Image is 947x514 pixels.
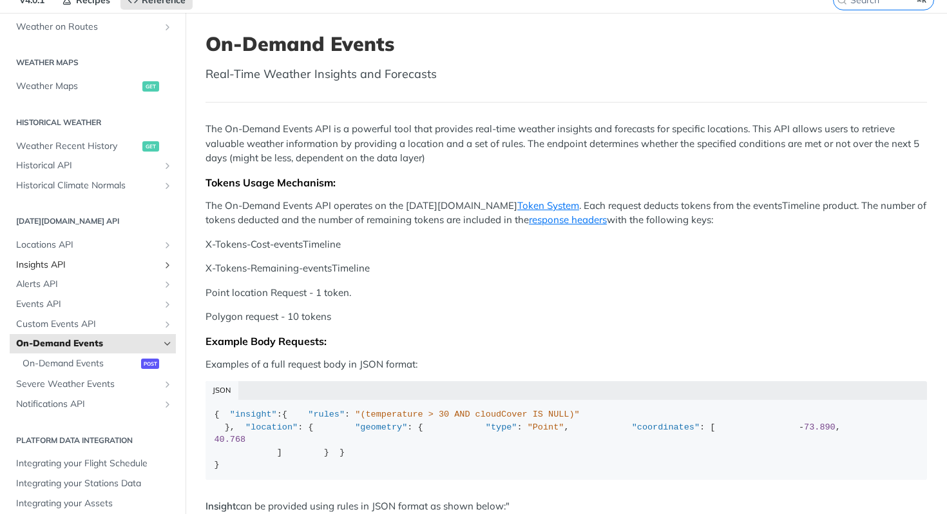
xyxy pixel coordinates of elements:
span: Events API [16,298,159,311]
button: Show subpages for Notifications API [162,399,173,410]
span: 73.890 [804,422,836,432]
h2: Platform DATA integration [10,435,176,446]
span: "Point" [528,422,564,432]
p: Point location Request - 1 token. [206,286,927,301]
span: Weather on Routes [16,21,159,34]
span: "location" [245,422,298,432]
span: Integrating your Stations Data [16,477,173,490]
a: Weather on RoutesShow subpages for Weather on Routes [10,17,176,37]
h2: Weather Maps [10,57,176,68]
a: Integrating your Flight Schedule [10,454,176,473]
a: response headers [529,213,607,226]
a: On-Demand EventsHide subpages for On-Demand Events [10,334,176,353]
p: Examples of a full request body in JSON format: [206,357,927,372]
span: "geometry" [355,422,407,432]
span: Locations API [16,239,159,252]
button: Show subpages for Alerts API [162,279,173,290]
p: can be provided using rules in JSON format as shown below:" [206,499,927,514]
span: Integrating your Flight Schedule [16,457,173,470]
a: Historical APIShow subpages for Historical API [10,156,176,175]
p: The On-Demand Events API operates on the [DATE][DOMAIN_NAME] . Each request deducts tokens from t... [206,199,927,228]
span: Historical API [16,159,159,172]
a: Historical Climate NormalsShow subpages for Historical Climate Normals [10,176,176,195]
div: Tokens Usage Mechanism: [206,176,927,189]
a: Notifications APIShow subpages for Notifications API [10,395,176,414]
button: Show subpages for Weather on Routes [162,22,173,32]
span: 40.768 [215,435,246,444]
button: Show subpages for Locations API [162,240,173,250]
button: Show subpages for Custom Events API [162,319,173,330]
a: Locations APIShow subpages for Locations API [10,235,176,255]
button: Show subpages for Severe Weather Events [162,379,173,390]
p: X-Tokens-Remaining-eventsTimeline [206,261,927,276]
a: Alerts APIShow subpages for Alerts API [10,275,176,294]
p: The On-Demand Events API is a powerful tool that provides real-time weather insights and forecast... [206,122,927,166]
button: Hide subpages for On-Demand Events [162,339,173,349]
h2: Historical Weather [10,117,176,128]
span: "insight" [230,410,277,419]
h1: On-Demand Events [206,32,927,55]
span: Notifications API [16,398,159,411]
a: Insights APIShow subpages for Insights API [10,255,176,275]
p: Polygon request - 10 tokens [206,310,927,324]
span: "type" [486,422,517,432]
a: Events APIShow subpages for Events API [10,295,176,314]
span: Weather Maps [16,80,139,93]
div: { :{ : }, : { : { : , : [ , ] } } } [215,408,919,471]
a: Custom Events APIShow subpages for Custom Events API [10,315,176,334]
span: "coordinates" [632,422,700,432]
span: "rules" [308,410,345,419]
button: Show subpages for Historical Climate Normals [162,181,173,191]
strong: Insight [206,500,236,512]
span: On-Demand Events [23,357,138,370]
span: Custom Events API [16,318,159,331]
span: Severe Weather Events [16,378,159,391]
span: Historical Climate Normals [16,179,159,192]
span: Integrating your Assets [16,497,173,510]
button: Show subpages for Events API [162,299,173,310]
a: Integrating your Assets [10,494,176,513]
span: Weather Recent History [16,140,139,153]
a: Severe Weather EventsShow subpages for Severe Weather Events [10,375,176,394]
span: post [141,359,159,369]
span: Alerts API [16,278,159,291]
p: Real-Time Weather Insights and Forecasts [206,65,927,83]
a: Weather Mapsget [10,77,176,96]
span: "(temperature > 30 AND cloudCover IS NULL)" [355,410,579,419]
a: Token System [517,199,579,212]
span: Insights API [16,259,159,272]
button: Show subpages for Insights API [162,260,173,270]
h2: [DATE][DOMAIN_NAME] API [10,215,176,227]
button: Show subpages for Historical API [162,161,173,171]
p: X-Tokens-Cost-eventsTimeline [206,237,927,252]
a: Integrating your Stations Data [10,474,176,493]
span: get [142,81,159,92]
span: - [799,422,804,432]
a: Weather Recent Historyget [10,137,176,156]
span: On-Demand Events [16,337,159,350]
div: Example Body Requests: [206,335,927,348]
span: get [142,141,159,152]
a: On-Demand Eventspost [16,354,176,373]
